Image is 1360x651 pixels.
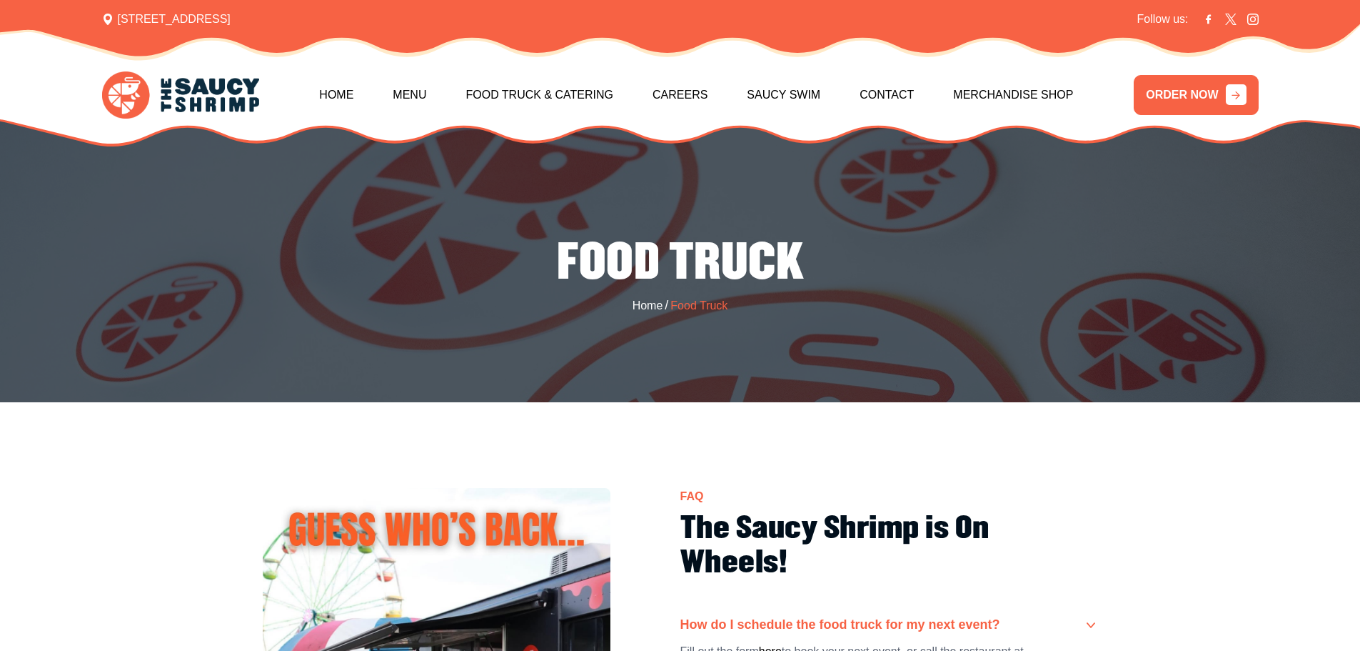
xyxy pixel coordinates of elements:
a: Merchandise Shop [953,64,1073,126]
img: logo [102,71,259,119]
h2: Food Truck [11,234,1349,293]
a: Home [319,64,353,126]
a: Contact [860,64,914,126]
a: Home [633,297,663,314]
span: Food Truck [670,297,727,314]
a: Food Truck & Catering [465,64,613,126]
a: Careers [653,64,707,126]
h3: How do I schedule the food truck for my next event? [680,617,1000,633]
span: [STREET_ADDRESS] [102,11,231,28]
a: ORDER NOW [1134,75,1258,115]
span: FAQ [680,491,704,502]
span: / [665,296,668,315]
span: Follow us: [1137,11,1188,28]
h2: The Saucy Shrimp is On Wheels! [680,512,1098,580]
a: Menu [393,64,426,126]
a: Saucy Swim [747,64,820,126]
